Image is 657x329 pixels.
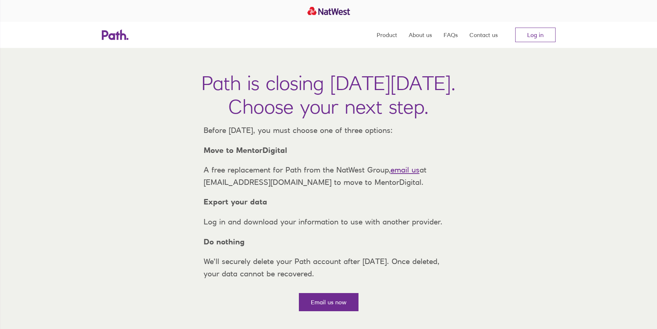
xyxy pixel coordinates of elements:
[204,197,267,206] strong: Export your data
[198,216,460,228] p: Log in and download your information to use with another provider.
[204,237,245,246] strong: Do nothing
[409,22,432,48] a: About us
[198,255,460,280] p: We’ll securely delete your Path account after [DATE]. Once deleted, your data cannot be recovered.
[198,164,460,188] p: A free replacement for Path from the NatWest Group, at [EMAIL_ADDRESS][DOMAIN_NAME] to move to Me...
[377,22,397,48] a: Product
[201,71,456,118] h1: Path is closing [DATE][DATE]. Choose your next step.
[515,28,556,42] a: Log in
[469,22,498,48] a: Contact us
[444,22,458,48] a: FAQs
[299,293,358,311] a: Email us now
[204,146,287,155] strong: Move to MentorDigital
[390,165,420,174] a: email us
[198,124,460,137] p: Before [DATE], you must choose one of three options:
